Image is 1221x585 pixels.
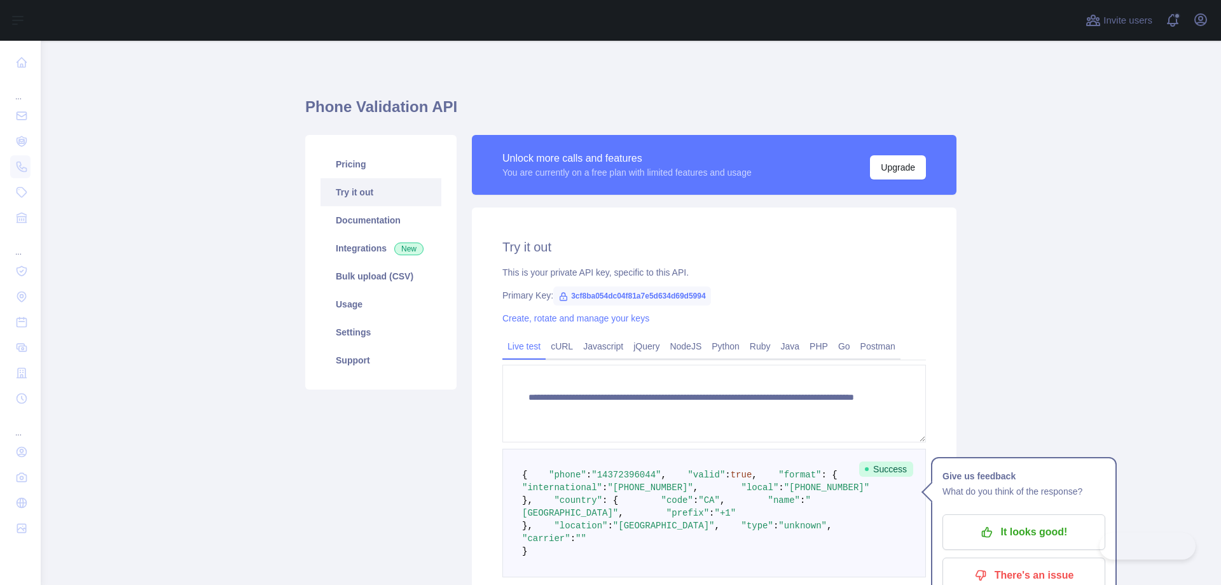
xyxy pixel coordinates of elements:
span: "type" [742,521,773,531]
a: Try it out [321,178,441,206]
a: Settings [321,318,441,346]
span: : [709,508,714,518]
a: cURL [546,336,578,356]
span: , [618,508,623,518]
span: , [661,470,666,480]
a: Live test [502,336,546,356]
a: NodeJS [665,336,707,356]
span: : [725,470,730,480]
a: Pricing [321,150,441,178]
button: Invite users [1083,10,1155,31]
span: : [800,495,805,505]
span: "[PHONE_NUMBER]" [784,483,869,493]
a: PHP [804,336,833,356]
span: : [607,521,612,531]
a: Go [833,336,855,356]
span: "" [576,533,586,544]
div: Primary Key: [502,289,926,302]
span: , [752,470,757,480]
span: "international" [522,483,602,493]
button: It looks good! [942,514,1105,550]
span: } [522,546,527,556]
div: ... [10,412,31,438]
span: Invite users [1103,13,1152,28]
a: Support [321,346,441,374]
a: Postman [855,336,900,356]
span: "[GEOGRAPHIC_DATA]" [613,521,715,531]
a: Create, rotate and manage your keys [502,313,649,323]
span: : [778,483,783,493]
span: "14372396044" [591,470,661,480]
div: ... [10,76,31,102]
span: true [731,470,752,480]
span: , [720,495,725,505]
a: Documentation [321,206,441,234]
p: It looks good! [952,521,1096,543]
span: "[PHONE_NUMBER]" [607,483,693,493]
div: Unlock more calls and features [502,151,752,166]
span: 3cf8ba054dc04f81a7e5d634d69d5994 [553,286,711,306]
span: Success [859,462,913,477]
span: : [773,521,778,531]
a: Javascript [578,336,628,356]
div: ... [10,232,31,257]
span: "location" [554,521,607,531]
span: "+1" [714,508,736,518]
span: : { [602,495,618,505]
span: }, [522,521,533,531]
div: This is your private API key, specific to this API. [502,266,926,279]
span: "carrier" [522,533,570,544]
span: : [693,495,698,505]
a: Integrations New [321,234,441,262]
span: "country" [554,495,602,505]
span: "valid" [687,470,725,480]
span: }, [522,495,533,505]
span: : [586,470,591,480]
span: : [602,483,607,493]
span: "code" [661,495,693,505]
span: "unknown" [778,521,827,531]
h2: Try it out [502,238,926,256]
span: , [693,483,698,493]
button: Upgrade [870,155,926,180]
span: : [570,533,576,544]
span: "local" [741,483,778,493]
a: jQuery [628,336,665,356]
a: Java [776,336,805,356]
span: { [522,470,527,480]
a: Ruby [745,336,776,356]
h1: Phone Validation API [305,97,956,127]
a: Python [707,336,745,356]
h1: Give us feedback [942,469,1105,484]
a: Bulk upload (CSV) [321,262,441,290]
span: , [827,521,832,531]
div: You are currently on a free plan with limited features and usage [502,166,752,179]
span: New [394,243,424,255]
span: : { [822,470,838,480]
span: "format" [778,470,821,480]
p: What do you think of the response? [942,484,1105,499]
span: "prefix" [666,508,709,518]
a: Usage [321,290,441,318]
span: "CA" [698,495,720,505]
span: "name" [768,495,800,505]
span: "phone" [549,470,586,480]
iframe: Toggle Customer Support [1100,533,1196,560]
span: , [714,521,719,531]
